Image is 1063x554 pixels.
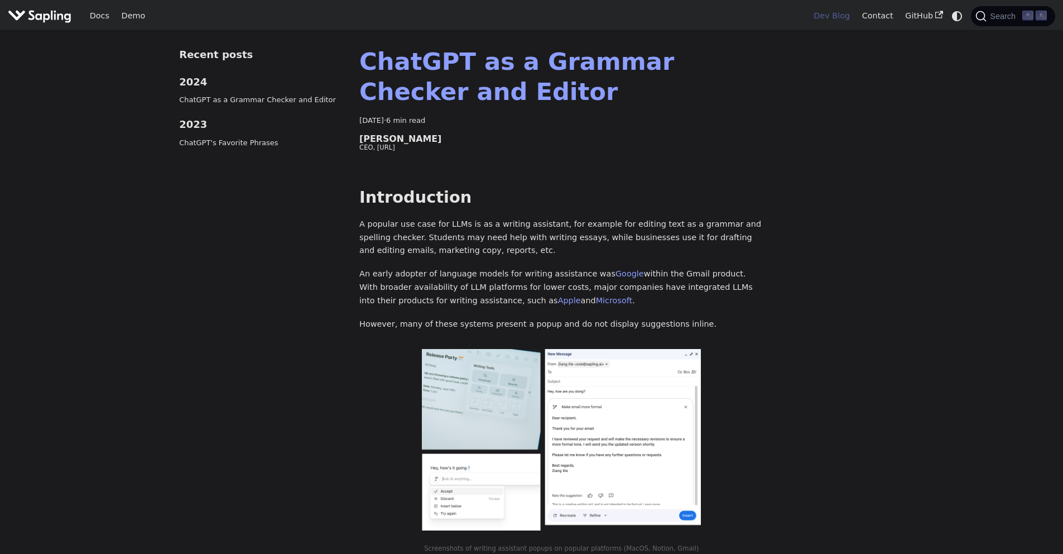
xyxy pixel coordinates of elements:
a: ChatGPT as a Grammar Checker and Editor [359,47,674,106]
div: Recent posts [179,46,343,63]
button: Search (Command+K) [971,6,1055,26]
kbd: ⌘ [1022,11,1033,21]
a: ChatGPT's Favorite Phrases [179,137,343,149]
figcaption: Screenshots of writing assistant popups on popular platforms (MacOS, Notion, Gmail) [382,543,741,554]
button: Switch between dark and light mode (currently system mode) [949,8,965,24]
div: · 6 min read [359,114,763,126]
a: Demo [116,7,151,25]
img: Sapling.ai [8,8,71,24]
a: Dev Blog [807,7,855,25]
a: Sapling.ai [8,8,75,24]
kbd: K [1036,11,1047,21]
a: Google [615,269,644,278]
small: CEO, Sapling.ai [359,144,395,151]
p: An early adopter of language models for writing assistance was within the Gmail product. With bro... [359,268,763,307]
span: [PERSON_NAME] [359,135,441,144]
a: Docs [84,7,116,25]
img: Screenshots of writing assistant popups on popular platforms (MacOS, Notion, Gmail) [422,349,701,531]
a: Contact [856,7,900,25]
time: [DATE] [359,116,384,125]
a: ChatGPT as a Grammar Checker and Editor [179,94,343,106]
p: A popular use case for LLMs is as a writing assistant, for example for editing text as a grammar ... [359,218,763,257]
h3: 2024 [179,76,343,89]
a: Apple [558,296,581,305]
a: Microsoft [596,296,633,305]
nav: Blog recent posts navigation [179,46,343,157]
h2: Introduction [359,188,763,208]
a: GitHub [899,7,949,25]
span: Search [987,12,1022,21]
h3: 2023 [179,118,343,131]
p: However, many of these systems present a popup and do not display suggestions inline. [359,318,763,331]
